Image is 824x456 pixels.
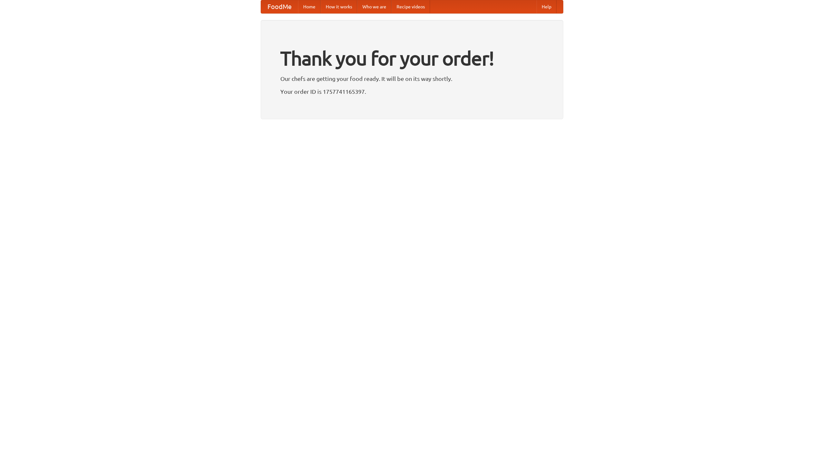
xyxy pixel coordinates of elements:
a: Who we are [357,0,391,13]
a: How it works [321,0,357,13]
p: Your order ID is 1757741165397. [280,87,544,96]
a: Recipe videos [391,0,430,13]
h1: Thank you for your order! [280,43,544,74]
a: Help [537,0,557,13]
p: Our chefs are getting your food ready. It will be on its way shortly. [280,74,544,83]
a: FoodMe [261,0,298,13]
a: Home [298,0,321,13]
